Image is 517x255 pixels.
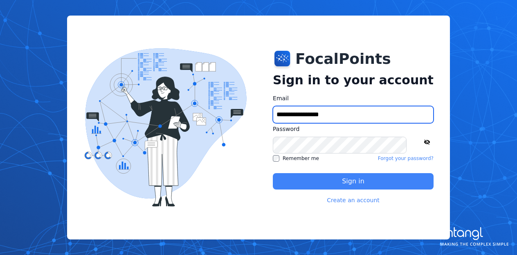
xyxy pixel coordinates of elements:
label: Remember me [273,155,319,162]
h2: Sign in to your account [273,73,434,88]
a: Forgot your password? [378,155,434,162]
a: Create an account [327,196,380,204]
label: Email [273,94,434,103]
input: Remember me [273,155,279,162]
h1: FocalPoints [295,51,391,67]
label: Password [273,125,434,133]
button: Sign in [273,173,434,190]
